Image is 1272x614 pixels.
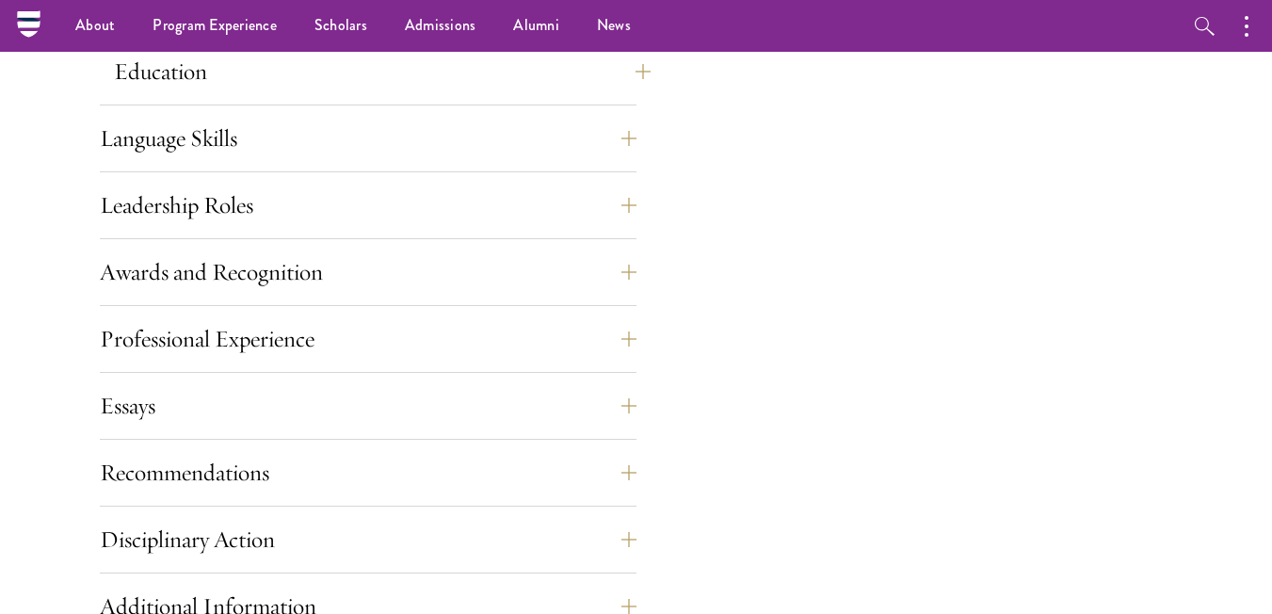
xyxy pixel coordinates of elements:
button: Education [114,49,651,94]
button: Professional Experience [100,316,636,362]
button: Recommendations [100,450,636,495]
button: Essays [100,383,636,428]
button: Disciplinary Action [100,517,636,562]
button: Awards and Recognition [100,250,636,295]
button: Language Skills [100,116,636,161]
button: Leadership Roles [100,183,636,228]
